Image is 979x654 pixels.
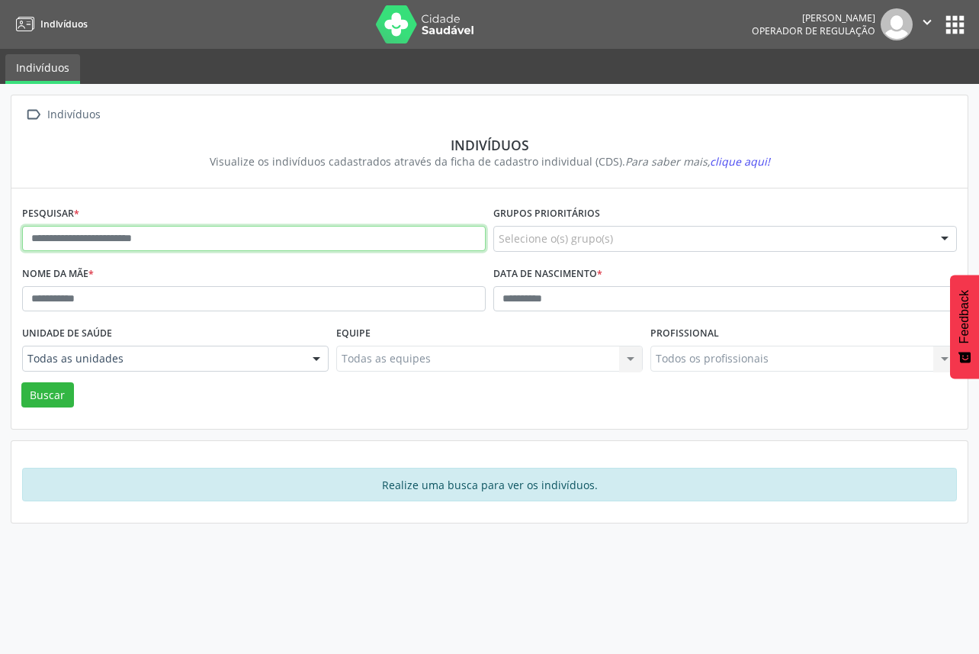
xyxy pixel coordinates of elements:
[625,154,770,169] i: Para saber mais,
[913,8,942,40] button: 
[22,263,94,286] label: Nome da mãe
[710,154,770,169] span: clique aqui!
[752,11,875,24] div: [PERSON_NAME]
[22,202,79,226] label: Pesquisar
[33,137,946,153] div: Indivíduos
[499,230,613,246] span: Selecione o(s) grupo(s)
[950,275,979,379] button: Feedback - Mostrar pesquisa
[27,351,297,366] span: Todas as unidades
[22,104,44,126] i: 
[22,104,103,126] a:  Indivíduos
[881,8,913,40] img: img
[752,24,875,37] span: Operador de regulação
[493,202,600,226] label: Grupos prioritários
[33,153,946,169] div: Visualize os indivíduos cadastrados através da ficha de cadastro individual (CDS).
[21,382,74,408] button: Buscar
[22,468,957,501] div: Realize uma busca para ver os indivíduos.
[958,290,971,343] span: Feedback
[942,11,968,38] button: apps
[22,322,112,346] label: Unidade de saúde
[40,18,88,31] span: Indivíduos
[493,263,602,286] label: Data de nascimento
[919,14,936,31] i: 
[11,11,88,37] a: Indivíduos
[5,54,80,84] a: Indivíduos
[650,322,719,346] label: Profissional
[44,104,103,126] div: Indivíduos
[336,322,371,346] label: Equipe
